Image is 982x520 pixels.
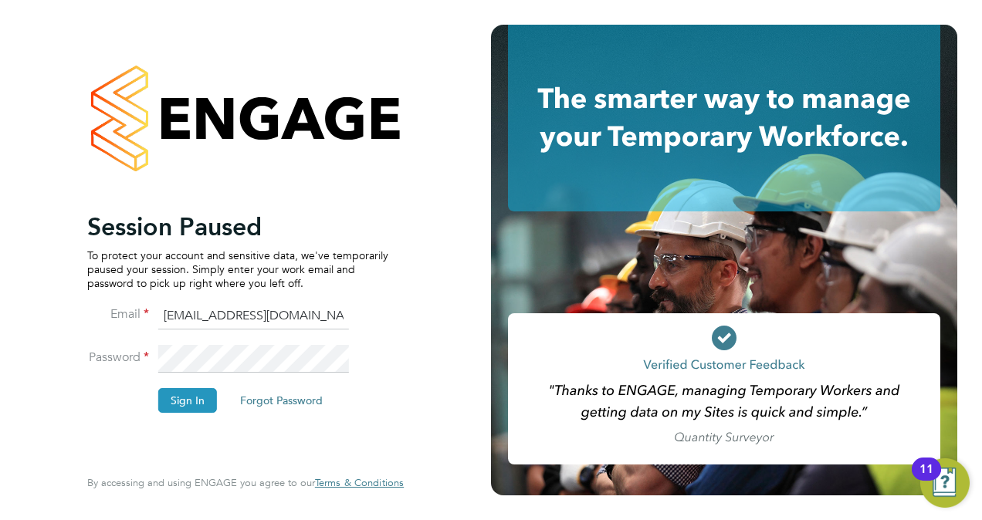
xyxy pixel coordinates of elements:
[87,349,149,366] label: Password
[87,248,388,291] p: To protect your account and sensitive data, we've temporarily paused your session. Simply enter y...
[920,458,970,508] button: Open Resource Center, 11 new notifications
[158,388,217,413] button: Sign In
[87,476,404,489] span: By accessing and using ENGAGE you agree to our
[87,211,388,242] h2: Session Paused
[87,306,149,322] label: Email
[158,302,349,330] input: Enter your work email...
[228,388,335,413] button: Forgot Password
[315,476,404,489] span: Terms & Conditions
[919,469,933,489] div: 11
[315,477,404,489] a: Terms & Conditions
